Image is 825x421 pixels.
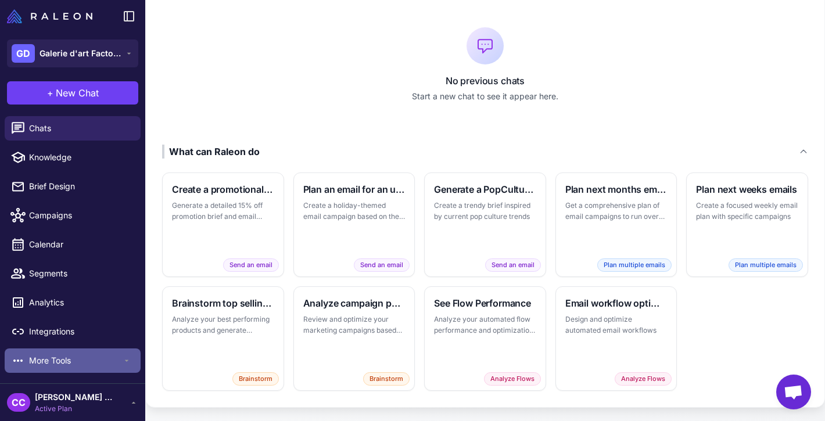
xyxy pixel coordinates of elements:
h3: Plan an email for an upcoming holiday [303,182,406,196]
h3: Brainstorm top selling products [172,296,274,310]
h3: Email workflow optimization [565,296,668,310]
p: Analyze your automated flow performance and optimization opportunities [434,314,536,336]
a: Analytics [5,290,141,315]
span: [PERSON_NAME] Begin [35,391,116,404]
span: Knowledge [29,151,131,164]
button: Plan next months emailsGet a comprehensive plan of email campaigns to run over the next monthPlan... [555,172,677,277]
h3: Create a promotional brief and email [172,182,274,196]
h3: Generate a PopCulture themed brief [434,182,536,196]
a: Integrations [5,319,141,344]
span: Calendar [29,238,131,251]
span: New Chat [56,86,99,100]
a: Calendar [5,232,141,257]
a: Campaigns [5,203,141,228]
p: Design and optimize automated email workflows [565,314,668,336]
a: Chats [5,116,141,141]
span: Integrations [29,325,131,338]
span: Chats [29,122,131,135]
p: Start a new chat to see it appear here. [162,90,808,103]
a: Segments [5,261,141,286]
button: Email workflow optimizationDesign and optimize automated email workflowsAnalyze Flows [555,286,677,391]
span: Analytics [29,296,131,309]
button: Brainstorm top selling productsAnalyze your best performing products and generate marketing ideas... [162,286,284,391]
p: Review and optimize your marketing campaigns based on data [303,314,406,336]
span: Active Plan [35,404,116,414]
button: +New Chat [7,81,138,105]
p: Get a comprehensive plan of email campaigns to run over the next month [565,200,668,222]
span: Send an email [485,258,541,272]
a: Knowledge [5,145,141,170]
a: Raleon Logo [7,9,97,23]
span: + [47,86,53,100]
div: CC [7,393,30,412]
div: What can Raleon do [162,145,260,159]
span: Analyze Flows [615,372,672,386]
p: Generate a detailed 15% off promotion brief and email design [172,200,274,222]
span: Segments [29,267,131,280]
span: Campaigns [29,209,131,222]
button: Plan next weeks emailsCreate a focused weekly email plan with specific campaignsPlan multiple emails [686,172,808,277]
button: See Flow PerformanceAnalyze your automated flow performance and optimization opportunitiesAnalyze... [424,286,546,391]
button: GDGalerie d'art Factory [7,39,138,67]
span: Send an email [223,258,279,272]
p: Analyze your best performing products and generate marketing ideas [172,314,274,336]
h3: See Flow Performance [434,296,536,310]
h3: Analyze campaign performance [303,296,406,310]
button: Plan an email for an upcoming holidayCreate a holiday-themed email campaign based on the next maj... [293,172,415,277]
span: Brief Design [29,180,131,193]
button: Analyze campaign performanceReview and optimize your marketing campaigns based on dataBrainstorm [293,286,415,391]
span: Plan multiple emails [597,258,672,272]
p: Create a holiday-themed email campaign based on the next major holiday [303,200,406,222]
span: Galerie d'art Factory [40,47,121,60]
h3: Plan next weeks emails [696,182,798,196]
a: Brief Design [5,174,141,199]
div: Open chat [776,375,811,409]
span: Plan multiple emails [729,258,803,272]
button: Create a promotional brief and emailGenerate a detailed 15% off promotion brief and email designS... [162,172,284,277]
h3: Plan next months emails [565,182,668,196]
span: Brainstorm [363,372,410,386]
span: Send an email [354,258,410,272]
img: Raleon Logo [7,9,92,23]
p: Create a trendy brief inspired by current pop culture trends [434,200,536,222]
button: Generate a PopCulture themed briefCreate a trendy brief inspired by current pop culture trendsSen... [424,172,546,277]
div: GD [12,44,35,63]
p: Create a focused weekly email plan with specific campaigns [696,200,798,222]
span: Brainstorm [232,372,279,386]
span: Analyze Flows [484,372,541,386]
span: More Tools [29,354,122,367]
p: No previous chats [162,74,808,88]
